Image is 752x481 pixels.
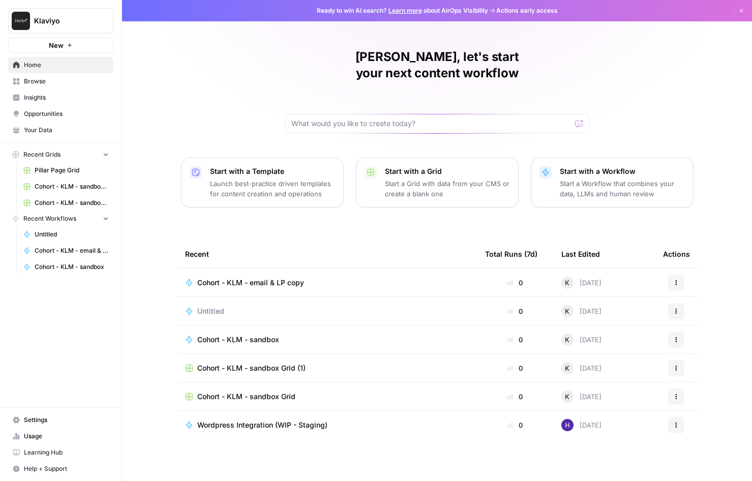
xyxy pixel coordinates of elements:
span: Browse [24,77,109,86]
span: Home [24,61,109,70]
span: Pillar Page Grid [35,166,109,175]
a: Cohort - KLM - email & LP copy [19,243,113,259]
p: Start a Workflow that combines your data, LLMs and human review [560,178,685,199]
span: Klaviyo [34,16,96,26]
span: Help + Support [24,464,109,473]
p: Start with a Template [210,166,335,176]
span: Settings [24,415,109,425]
span: Untitled [35,230,109,239]
div: [DATE] [561,305,601,317]
p: Start with a Workflow [560,166,685,176]
span: Recent Workflows [23,214,76,223]
a: Opportunities [8,106,113,122]
span: Opportunities [24,109,109,118]
span: Insights [24,93,109,102]
a: Browse [8,73,113,89]
span: Cohort - KLM - sandbox Grid [197,392,295,402]
div: Recent [185,240,469,268]
span: Ready to win AI search? about AirOps Visibility [317,6,488,15]
a: Pillar Page Grid [19,162,113,178]
div: 0 [485,363,545,373]
span: Recent Grids [23,150,61,159]
span: New [49,40,64,50]
span: Cohort - KLM - sandbox Grid (1) [35,198,109,207]
a: Untitled [185,306,469,316]
span: K [565,306,569,316]
a: Cohort - KLM - sandbox Grid [19,178,113,195]
span: Cohort - KLM - sandbox [35,262,109,272]
span: K [565,278,569,288]
a: Usage [8,428,113,444]
a: Cohort - KLM - sandbox Grid [185,392,469,402]
span: Cohort - KLM - email & LP copy [197,278,304,288]
span: Actions early access [496,6,558,15]
button: Workspace: Klaviyo [8,8,113,34]
div: [DATE] [561,390,601,403]
button: Help + Support [8,461,113,477]
div: 0 [485,306,545,316]
span: Cohort - KLM - sandbox Grid [35,182,109,191]
div: [DATE] [561,277,601,289]
button: Start with a GridStart a Grid with data from your CMS or create a blank one [356,158,519,207]
h1: [PERSON_NAME], let's start your next content workflow [285,49,590,81]
span: Cohort - KLM - sandbox Grid (1) [197,363,306,373]
span: Usage [24,432,109,441]
a: Your Data [8,122,113,138]
span: Cohort - KLM - email & LP copy [35,246,109,255]
a: Wordpress Integration (WIP - Staging) [185,420,469,430]
input: What would you like to create today? [291,118,571,129]
a: Cohort - KLM - sandbox Grid (1) [185,363,469,373]
span: Untitled [197,306,224,316]
a: Cohort - KLM - sandbox [19,259,113,275]
a: Cohort - KLM - sandbox Grid (1) [19,195,113,211]
div: 0 [485,278,545,288]
div: Actions [663,240,690,268]
a: Cohort - KLM - email & LP copy [185,278,469,288]
button: Start with a WorkflowStart a Workflow that combines your data, LLMs and human review [531,158,694,207]
span: K [565,392,569,402]
div: [DATE] [561,362,601,374]
div: 0 [485,420,545,430]
span: K [565,363,569,373]
button: New [8,38,113,53]
div: Last Edited [561,240,600,268]
span: Wordpress Integration (WIP - Staging) [197,420,327,430]
a: Untitled [19,226,113,243]
div: [DATE] [561,419,601,431]
p: Start a Grid with data from your CMS or create a blank one [385,178,510,199]
p: Launch best-practice driven templates for content creation and operations [210,178,335,199]
img: Klaviyo Logo [12,12,30,30]
img: 7x3txdm7apl8fqboswhylmazuiig [561,419,574,431]
span: K [565,335,569,345]
span: Your Data [24,126,109,135]
a: Insights [8,89,113,106]
a: Learning Hub [8,444,113,461]
span: Cohort - KLM - sandbox [197,335,279,345]
a: Cohort - KLM - sandbox [185,335,469,345]
button: Recent Workflows [8,211,113,226]
button: Recent Grids [8,147,113,162]
div: [DATE] [561,334,601,346]
span: Learning Hub [24,448,109,457]
a: Learn more [388,7,422,14]
p: Start with a Grid [385,166,510,176]
div: 0 [485,392,545,402]
a: Home [8,57,113,73]
button: Start with a TemplateLaunch best-practice driven templates for content creation and operations [181,158,344,207]
a: Settings [8,412,113,428]
div: Total Runs (7d) [485,240,537,268]
div: 0 [485,335,545,345]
